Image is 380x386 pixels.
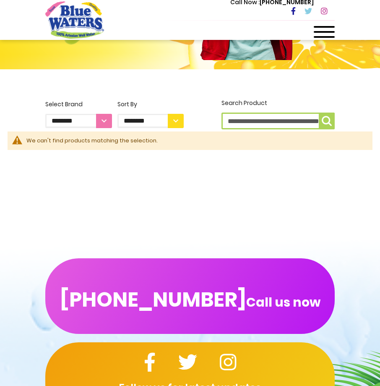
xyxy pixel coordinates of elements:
[45,1,104,38] a: store logo
[26,137,364,145] div: We can't find products matching the selection.
[322,116,332,126] img: search-icon.png
[45,114,112,128] select: Select Brand
[319,113,335,129] button: Search Product
[221,113,335,129] input: Search Product
[246,300,320,305] span: Call us now
[45,100,112,128] label: Select Brand
[117,100,184,109] div: Sort By
[221,99,335,129] label: Search Product
[45,258,335,334] button: [PHONE_NUMBER]Call us now
[117,114,184,128] select: Sort By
